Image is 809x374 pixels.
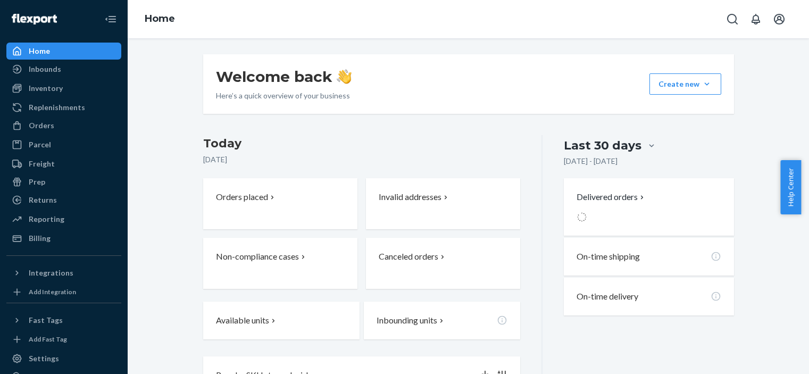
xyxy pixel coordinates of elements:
a: Settings [6,350,121,367]
div: Add Integration [29,287,76,296]
div: Billing [29,233,51,244]
div: Add Fast Tag [29,335,67,344]
ol: breadcrumbs [136,4,184,35]
div: Home [29,46,50,56]
p: Inbounding units [377,314,437,327]
div: Parcel [29,139,51,150]
p: [DATE] - [DATE] [564,156,618,167]
button: Open Search Box [722,9,743,30]
h1: Welcome back [216,67,352,86]
p: Canceled orders [379,251,438,263]
div: Reporting [29,214,64,225]
button: Open account menu [769,9,790,30]
div: Replenishments [29,102,85,113]
h3: Today [203,135,521,152]
p: On-time shipping [577,251,640,263]
a: Home [145,13,175,24]
button: Available units [203,302,360,339]
p: Available units [216,314,269,327]
div: Freight [29,159,55,169]
a: Freight [6,155,121,172]
button: Orders placed [203,178,357,229]
div: Inventory [29,83,63,94]
button: Open notifications [745,9,766,30]
p: Invalid addresses [379,191,441,203]
a: Prep [6,173,121,190]
div: Returns [29,195,57,205]
button: Inbounding units [364,302,520,339]
button: Create new [649,73,721,95]
img: Flexport logo [12,14,57,24]
p: [DATE] [203,154,521,165]
div: Settings [29,353,59,364]
a: Returns [6,192,121,209]
a: Home [6,43,121,60]
button: Close Navigation [100,9,121,30]
button: Fast Tags [6,312,121,329]
button: Integrations [6,264,121,281]
a: Replenishments [6,99,121,116]
p: Here’s a quick overview of your business [216,90,352,101]
div: Last 30 days [564,137,641,154]
div: Integrations [29,268,73,278]
div: Orders [29,120,54,131]
button: Canceled orders [366,238,520,289]
button: Delivered orders [577,191,646,203]
p: Orders placed [216,191,268,203]
a: Parcel [6,136,121,153]
img: hand-wave emoji [337,69,352,84]
div: Inbounds [29,64,61,74]
a: Inbounds [6,61,121,78]
button: Help Center [780,160,801,214]
a: Orders [6,117,121,134]
button: Invalid addresses [366,178,520,229]
a: Add Integration [6,286,121,298]
div: Fast Tags [29,315,63,326]
a: Add Fast Tag [6,333,121,346]
a: Billing [6,230,121,247]
a: Reporting [6,211,121,228]
p: On-time delivery [577,290,638,303]
button: Non-compliance cases [203,238,357,289]
p: Non-compliance cases [216,251,299,263]
a: Inventory [6,80,121,97]
div: Prep [29,177,45,187]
